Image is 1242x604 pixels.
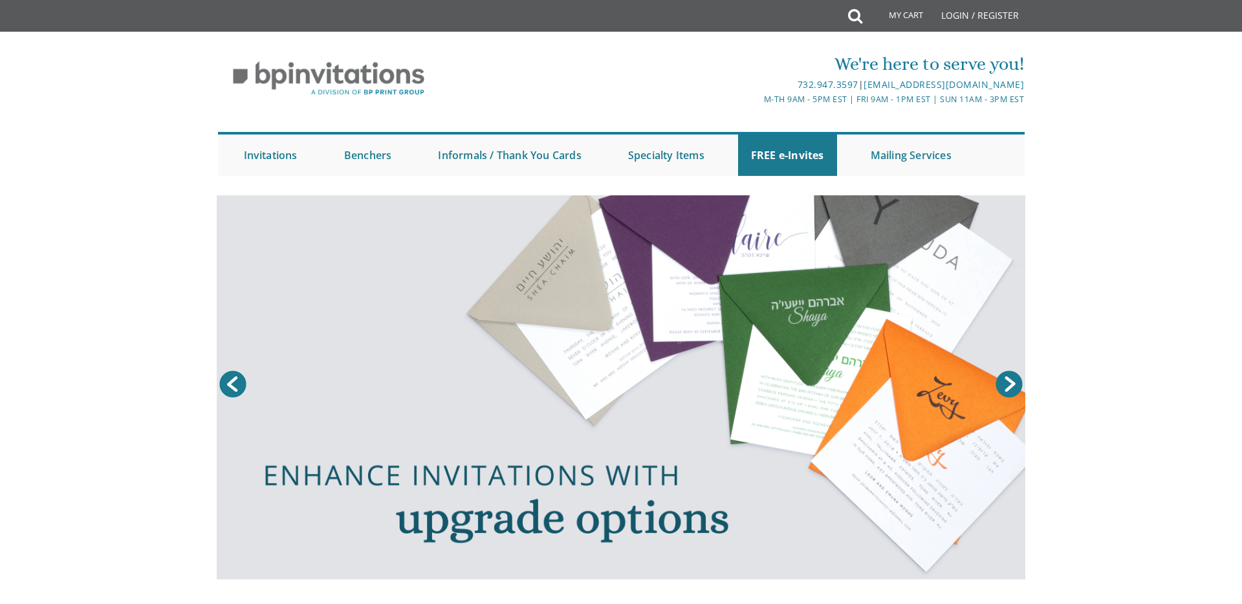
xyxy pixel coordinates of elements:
[858,135,964,176] a: Mailing Services
[1162,523,1242,585] iframe: chat widget
[487,51,1024,77] div: We're here to serve you!
[487,92,1024,106] div: M-Th 9am - 5pm EST | Fri 9am - 1pm EST | Sun 11am - 3pm EST
[738,135,837,176] a: FREE e-Invites
[218,52,440,105] img: BP Invitation Loft
[331,135,405,176] a: Benchers
[231,135,310,176] a: Invitations
[615,135,717,176] a: Specialty Items
[798,78,858,91] a: 732.947.3597
[217,368,249,400] a: Prev
[487,77,1024,92] div: |
[861,1,932,34] a: My Cart
[993,368,1025,400] a: Next
[864,78,1024,91] a: [EMAIL_ADDRESS][DOMAIN_NAME]
[425,135,594,176] a: Informals / Thank You Cards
